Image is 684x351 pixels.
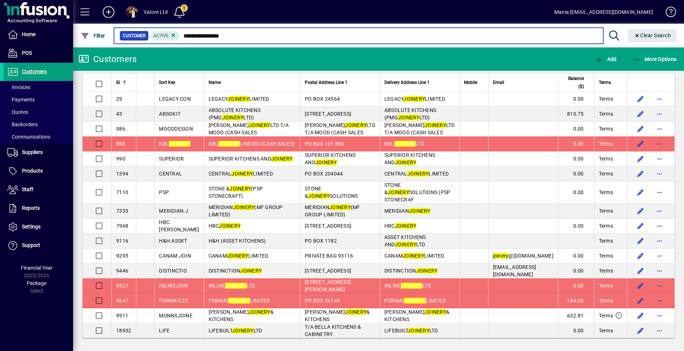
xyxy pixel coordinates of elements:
em: JOINERY [408,328,429,333]
td: 0.00 [558,219,594,234]
em: JOINERY [232,328,254,333]
mat-chip: Activation Status: Active [151,31,180,40]
em: JOINERY [233,204,255,210]
span: 18932 [116,328,131,333]
span: 7110 [116,189,128,195]
em: JOINERY [403,96,425,102]
td: 0.00 [558,166,594,181]
em: JOINERY [227,253,248,259]
td: 810.75 [558,107,594,121]
button: Clear [628,29,677,42]
button: More options [654,250,665,262]
span: KBL LTD [384,141,424,147]
button: Edit [635,93,646,105]
span: INLINEJOIN [159,283,188,289]
em: JOINERY [345,122,366,128]
span: [PERSON_NAME] LTD T/A MOOD (CASH SALES [209,122,289,135]
span: DISTINCTION [209,268,262,274]
span: 986 [116,126,125,132]
span: PRIVATE BAG 93116 [305,253,353,259]
span: Terms [599,95,613,103]
span: Sort Key [159,78,175,86]
em: JOINERY [271,156,293,162]
a: Communications [4,131,73,143]
a: POS [4,44,73,62]
span: SUPERIOR KITCHENS AND [305,152,356,165]
em: JOINERY [398,115,419,120]
span: FORMAT LIMITED [384,298,446,304]
a: Products [4,162,73,180]
span: [PERSON_NAME] & KITCHENS [305,309,370,322]
a: Invoices [4,81,73,93]
span: 9527 [116,283,128,289]
span: ABSOLUTE KITCHENS (PMG LTD) [209,107,261,120]
button: More options [654,235,665,247]
button: More options [654,186,665,198]
em: JOINERY [229,186,251,192]
span: STONE & (PSP STONECRAFT) [209,186,263,199]
span: Reports [22,205,40,211]
div: ID [116,78,132,86]
span: Terms [599,125,613,132]
button: More options [654,295,665,306]
button: Edit [635,123,646,135]
button: Profile [120,5,144,19]
span: LEGACY CON [159,96,191,102]
span: PSP [159,189,169,195]
span: STONE & SOLUTIONS [305,186,358,199]
span: ASSET KITCHENS AND LTD [384,234,426,247]
em: JOINERY [345,309,366,315]
td: 0.00 [558,136,594,151]
em: JOINERY [403,253,424,259]
span: Staff [22,186,33,192]
button: Edit [635,138,646,150]
span: Name [209,78,221,86]
button: More options [654,138,665,150]
span: INLINE LTD [209,283,255,289]
button: Edit [635,235,646,247]
td: 0.00 [558,323,594,338]
em: JOINERY [409,208,430,214]
span: Terms [599,78,611,86]
button: Add [97,5,120,19]
a: Suppliers [4,143,73,162]
button: More options [654,168,665,180]
span: Financial Year [21,265,53,271]
span: [STREET_ADDRESS] [305,111,351,117]
span: STONE & SOLUTIONS (PSP STONECRAF [384,182,451,202]
span: 9446 [116,268,128,274]
button: Edit [635,265,646,277]
a: Backorders [4,118,73,131]
span: DISTINCTIO [159,268,187,274]
td: 0.00 [558,181,594,204]
span: Terms [599,155,613,162]
span: PO BOX 101 860 [305,141,344,147]
span: [PERSON_NAME] & KITCHENS [384,309,449,322]
span: HBC [384,223,417,229]
span: More Options [632,56,677,62]
span: 9911 [116,313,128,319]
button: More options [654,153,665,165]
button: More options [654,280,665,292]
em: JOINERY [169,141,190,147]
button: Edit [635,310,646,321]
button: Edit [635,205,646,217]
span: ABSOKIT [159,111,180,117]
button: Edit [635,108,646,120]
span: Payments [7,97,35,103]
td: 0.00 [558,248,594,263]
em: JOINERY [404,298,426,304]
td: 0.00 [558,263,594,278]
span: POS [22,50,32,56]
em: JOINERY [416,268,438,274]
span: [PERSON_NAME] & KITCHENS [209,309,274,322]
span: Terms [599,312,613,319]
em: JOINERY [249,122,270,128]
span: Terms [599,189,613,196]
em: JOINERY [231,171,253,177]
button: Edit [635,250,646,262]
button: Edit [635,168,646,180]
button: More options [654,108,665,120]
em: JOINERY [395,223,417,229]
button: More options [654,220,665,232]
